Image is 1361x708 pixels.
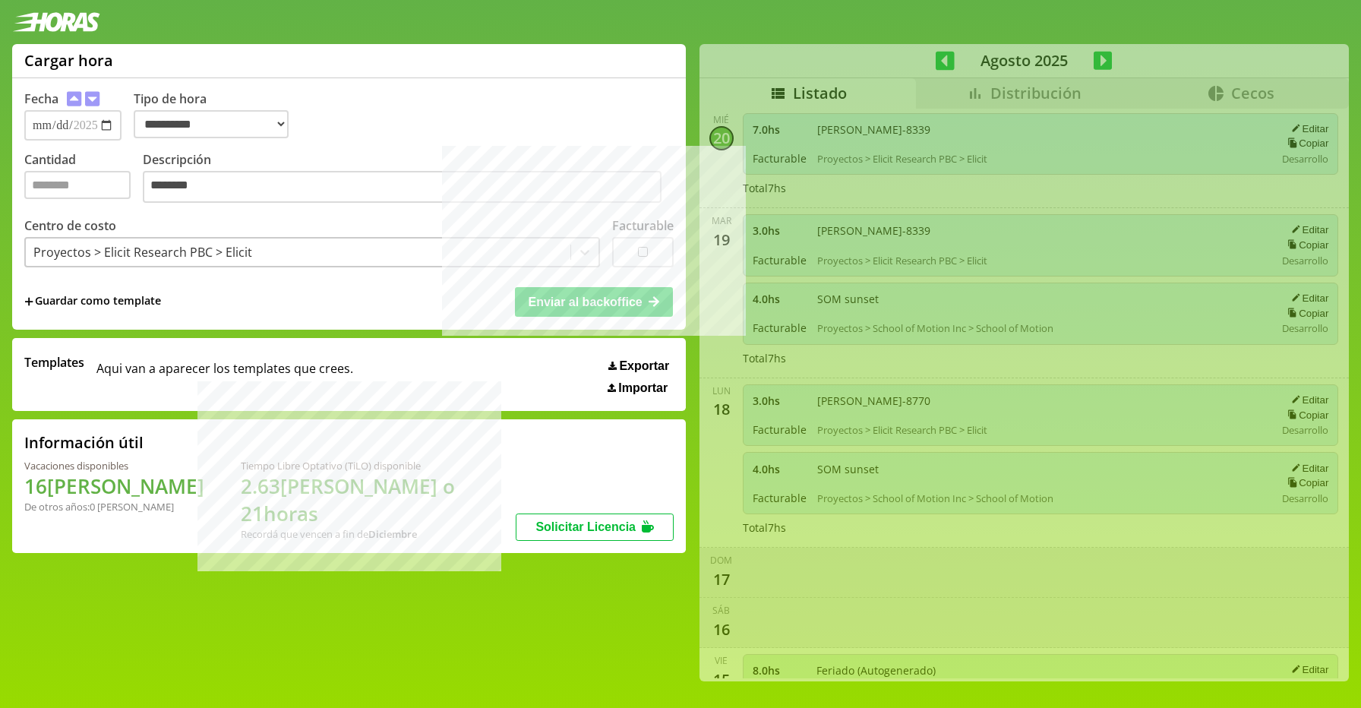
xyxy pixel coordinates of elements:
[516,514,674,541] button: Solicitar Licencia
[24,151,143,207] label: Cantidad
[24,171,131,199] input: Cantidad
[24,90,58,107] label: Fecha
[24,293,161,310] span: +Guardar como template
[241,473,516,527] h1: 2.63 [PERSON_NAME] o 21 horas
[241,527,516,541] div: Recordá que vencen a fin de
[24,432,144,453] h2: Información útil
[134,110,289,138] select: Tipo de hora
[96,354,353,395] span: Aqui van a aparecer los templates que crees.
[618,381,668,395] span: Importar
[619,359,669,373] span: Exportar
[24,354,84,371] span: Templates
[515,287,673,316] button: Enviar al backoffice
[24,50,113,71] h1: Cargar hora
[535,520,636,533] span: Solicitar Licencia
[24,293,33,310] span: +
[134,90,301,141] label: Tipo de hora
[612,217,674,234] label: Facturable
[33,244,252,261] div: Proyectos > Elicit Research PBC > Elicit
[24,500,204,514] div: De otros años: 0 [PERSON_NAME]
[24,459,204,473] div: Vacaciones disponibles
[604,359,674,374] button: Exportar
[241,459,516,473] div: Tiempo Libre Optativo (TiLO) disponible
[12,12,100,32] img: logotipo
[24,473,204,500] h1: 16 [PERSON_NAME]
[143,151,674,207] label: Descripción
[143,171,662,203] textarea: Descripción
[368,527,417,541] b: Diciembre
[528,296,642,308] span: Enviar al backoffice
[24,217,116,234] label: Centro de costo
